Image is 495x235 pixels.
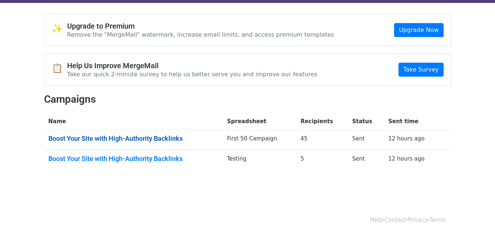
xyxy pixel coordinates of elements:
[394,23,443,37] a: Upgrade Now
[48,135,218,143] a: Boost Your Site with High-Authority Backlinks
[223,113,296,130] th: Spreadsheet
[296,130,348,150] td: 45
[384,113,440,130] th: Sent time
[385,217,406,223] a: Contact
[458,200,495,235] iframe: Chat Widget
[348,113,384,130] th: Status
[429,217,445,223] a: Terms
[296,113,348,130] th: Recipients
[67,31,334,38] p: Remove the "MergeMail" watermark, increase email limits, and access premium templates
[52,23,67,34] span: ✨
[67,22,334,30] h4: Upgrade to Premium
[408,217,427,223] a: Privacy
[388,135,425,142] a: 12 hours ago
[348,150,384,170] td: Sent
[44,113,223,130] th: Name
[67,61,317,70] h4: Help Us Improve MergeMail
[223,150,296,170] td: Testing
[370,217,383,223] a: Help
[48,155,218,163] a: Boost Your Site with High-Authority Backlinks
[44,93,451,106] h2: Campaigns
[348,130,384,150] td: Sent
[52,63,67,74] span: 📋
[223,130,296,150] td: First 50 Campaign
[296,150,348,170] td: 5
[67,70,317,78] p: Take our quick 2-minute survey to help us better serve you and improve our features
[398,63,443,77] a: Take Survey
[388,155,425,162] a: 12 hours ago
